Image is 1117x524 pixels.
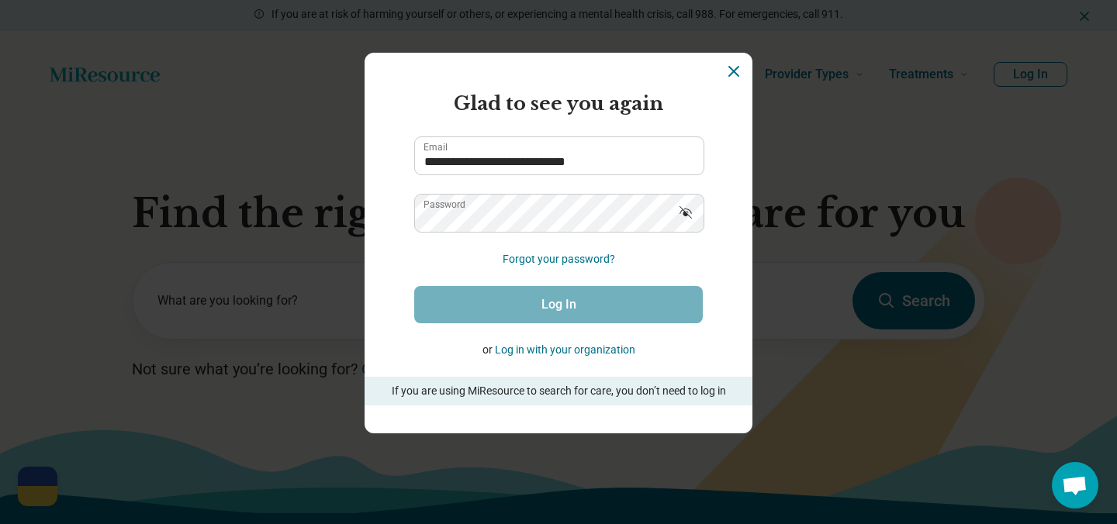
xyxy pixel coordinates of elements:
[424,200,465,209] label: Password
[669,194,703,231] button: Show password
[495,342,635,358] button: Log in with your organization
[724,62,743,81] button: Dismiss
[503,251,615,267] button: Forgot your password?
[424,143,448,152] label: Email
[414,286,703,323] button: Log In
[414,90,703,118] h2: Glad to see you again
[386,383,731,399] p: If you are using MiResource to search for care, you don’t need to log in
[365,53,752,433] section: Login Dialog
[414,342,703,358] p: or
